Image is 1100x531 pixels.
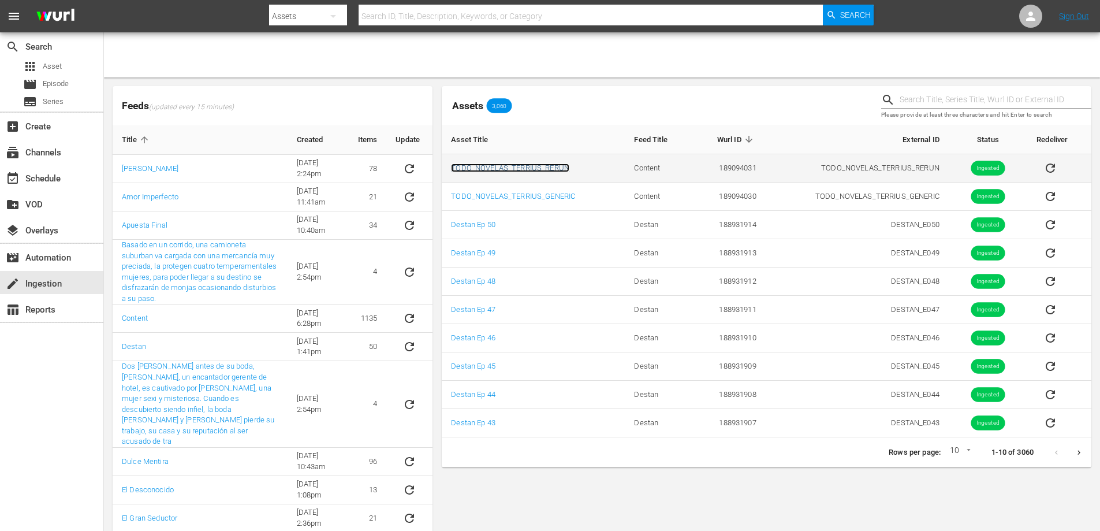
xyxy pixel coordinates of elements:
[971,362,1005,371] span: Ingested
[451,164,569,172] a: TODO_NOVELAS_TERRIUS_RERUN
[766,296,949,324] td: DESTAN_E047
[386,125,432,155] th: Update
[122,485,174,494] a: El Desconocido
[122,221,167,229] a: Apuesta Final
[971,164,1005,173] span: Ingested
[452,100,483,112] span: Assets
[122,192,178,201] a: Amor Imperfecto
[6,224,20,237] span: Overlays
[43,61,62,72] span: Asset
[766,324,949,352] td: DESTAN_E046
[766,125,949,154] th: External ID
[625,211,691,239] td: Destan
[625,409,691,437] td: Destan
[43,78,69,90] span: Episode
[881,110,1091,120] p: Please provide at least three characters and hit Enter to search
[288,305,349,333] td: [DATE] 6:28pm
[451,277,495,285] a: Destan Ep 48
[691,324,765,352] td: 188931910
[288,155,349,183] td: [DATE] 2:24pm
[691,239,765,268] td: 188931913
[23,77,37,91] span: Episode
[625,352,691,381] td: Destan
[349,240,387,305] td: 4
[451,305,495,314] a: Destan Ep 47
[691,296,765,324] td: 188931911
[971,192,1005,201] span: Ingested
[451,192,575,200] a: TODO_NOVELAS_TERRIUS_GENERIC
[122,362,274,445] a: Dos [PERSON_NAME] antes de su boda, [PERSON_NAME], un encantador gerente de hotel, es cautivado p...
[840,5,871,25] span: Search
[122,240,277,303] a: Basado en un corrido, una camioneta suburban va cargada con una mercancía muy preciada, la proteg...
[971,419,1005,428] span: Ingested
[971,306,1005,314] span: Ingested
[823,5,874,25] button: Search
[122,514,177,522] a: El Gran Seductor
[349,448,387,476] td: 96
[122,164,178,173] a: [PERSON_NAME]
[949,125,1027,154] th: Status
[691,409,765,437] td: 188931907
[6,120,20,133] span: Create
[625,381,691,409] td: Destan
[349,155,387,183] td: 78
[691,381,765,409] td: 188931908
[625,154,691,183] td: Content
[297,135,338,145] span: Created
[766,211,949,239] td: DESTAN_E050
[766,183,949,211] td: TODO_NOVELAS_TERRIUS_GENERIC
[451,220,495,229] a: Destan Ep 50
[691,183,765,211] td: 189094030
[945,444,973,461] div: 10
[971,221,1005,229] span: Ingested
[486,102,512,109] span: 3,060
[451,418,495,427] a: Destan Ep 43
[1059,12,1089,21] a: Sign Out
[766,239,949,268] td: DESTAN_E049
[6,198,20,211] span: VOD
[691,268,765,296] td: 188931912
[766,409,949,437] td: DESTAN_E043
[43,96,64,107] span: Series
[288,183,349,211] td: [DATE] 11:41am
[122,342,146,351] a: Destan
[625,239,691,268] td: Destan
[691,154,765,183] td: 189094031
[717,134,756,144] span: Wurl ID
[288,361,349,448] td: [DATE] 2:54pm
[288,240,349,305] td: [DATE] 2:54pm
[122,314,148,322] a: Content
[23,95,37,109] span: Series
[349,211,387,240] td: 34
[28,3,83,30] img: ans4CAIJ8jUAAAAAAAAAAAAAAAAAAAAAAAAgQb4GAAAAAAAAAAAAAAAAAAAAAAAAJMjXAAAAAAAAAAAAAAAAAAAAAAAAgAT5G...
[288,211,349,240] td: [DATE] 10:40am
[625,268,691,296] td: Destan
[149,103,234,112] span: (updated every 15 minutes)
[766,352,949,381] td: DESTAN_E045
[451,248,495,257] a: Destan Ep 49
[349,305,387,333] td: 1135
[766,268,949,296] td: DESTAN_E048
[625,125,691,154] th: Feed Title
[991,447,1034,458] p: 1-10 of 3060
[766,381,949,409] td: DESTAN_E044
[442,125,1091,437] table: sticky table
[691,352,765,381] td: 188931909
[113,96,432,116] span: Feeds
[971,334,1005,343] span: Ingested
[971,277,1005,286] span: Ingested
[900,91,1091,109] input: Search Title, Series Title, Wurl ID or External ID
[451,134,503,144] span: Asset Title
[122,135,152,145] span: Title
[7,9,21,23] span: menu
[349,125,387,155] th: Items
[625,183,691,211] td: Content
[451,333,495,342] a: Destan Ep 46
[691,211,765,239] td: 188931914
[6,277,20,291] span: Ingestion
[766,154,949,183] td: TODO_NOVELAS_TERRIUS_RERUN
[288,333,349,361] td: [DATE] 1:41pm
[122,457,169,466] a: Dulce Mentira
[349,333,387,361] td: 50
[349,361,387,448] td: 4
